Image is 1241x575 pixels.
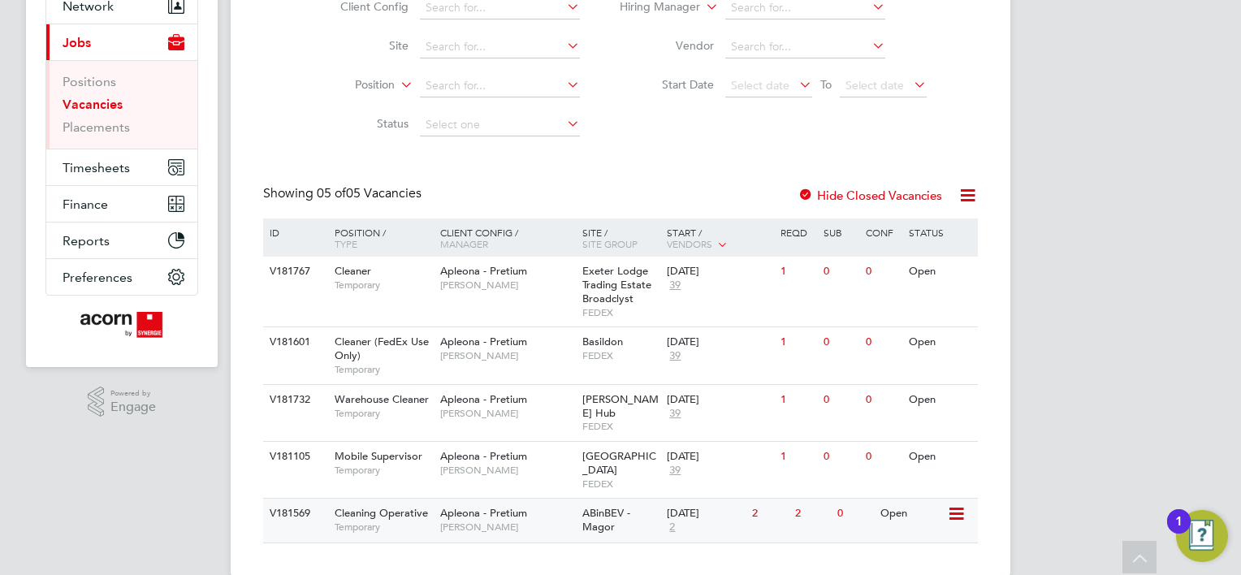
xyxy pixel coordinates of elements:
[266,327,322,357] div: V181601
[46,186,197,222] button: Finance
[322,218,436,257] div: Position /
[776,442,819,472] div: 1
[819,218,862,246] div: Sub
[263,185,425,202] div: Showing
[63,160,130,175] span: Timesheets
[833,499,876,529] div: 0
[578,218,664,257] div: Site /
[440,279,574,292] span: [PERSON_NAME]
[315,38,409,53] label: Site
[63,197,108,212] span: Finance
[46,259,197,295] button: Preferences
[862,257,904,287] div: 0
[46,223,197,258] button: Reports
[667,335,772,349] div: [DATE]
[791,499,833,529] div: 2
[266,218,322,246] div: ID
[335,279,432,292] span: Temporary
[420,114,580,136] input: Select one
[819,442,862,472] div: 0
[110,387,156,400] span: Powered by
[317,185,422,201] span: 05 Vacancies
[420,36,580,58] input: Search for...
[440,407,574,420] span: [PERSON_NAME]
[725,36,885,58] input: Search for...
[46,24,197,60] button: Jobs
[582,349,659,362] span: FEDEX
[582,335,623,348] span: Basildon
[667,521,677,534] span: 2
[905,442,975,472] div: Open
[667,407,683,421] span: 39
[335,407,432,420] span: Temporary
[63,270,132,285] span: Preferences
[266,257,322,287] div: V181767
[582,264,651,305] span: Exeter Lodge Trading Estate Broadclyst
[819,385,862,415] div: 0
[776,218,819,246] div: Reqd
[748,499,790,529] div: 2
[335,264,371,278] span: Cleaner
[620,38,714,53] label: Vendor
[1176,510,1228,562] button: Open Resource Center, 1 new notification
[266,385,322,415] div: V181732
[582,237,638,250] span: Site Group
[620,77,714,92] label: Start Date
[266,499,322,529] div: V181569
[110,400,156,414] span: Engage
[582,449,656,477] span: [GEOGRAPHIC_DATA]
[731,78,789,93] span: Select date
[46,149,197,185] button: Timesheets
[440,506,527,520] span: Apleona - Pretium
[440,392,527,406] span: Apleona - Pretium
[440,464,574,477] span: [PERSON_NAME]
[315,116,409,131] label: Status
[815,74,837,95] span: To
[905,385,975,415] div: Open
[335,363,432,376] span: Temporary
[905,327,975,357] div: Open
[667,393,772,407] div: [DATE]
[63,119,130,135] a: Placements
[335,464,432,477] span: Temporary
[63,35,91,50] span: Jobs
[440,335,527,348] span: Apleona - Pretium
[440,237,488,250] span: Manager
[905,257,975,287] div: Open
[582,478,659,491] span: FEDEX
[46,60,197,149] div: Jobs
[440,349,574,362] span: [PERSON_NAME]
[582,420,659,433] span: FEDEX
[776,385,819,415] div: 1
[667,450,772,464] div: [DATE]
[667,265,772,279] div: [DATE]
[905,218,975,246] div: Status
[819,327,862,357] div: 0
[667,507,744,521] div: [DATE]
[776,327,819,357] div: 1
[582,306,659,319] span: FEDEX
[582,506,630,534] span: ABinBEV - Magor
[317,185,346,201] span: 05 of
[667,464,683,478] span: 39
[862,385,904,415] div: 0
[301,77,395,93] label: Position
[862,442,904,472] div: 0
[776,257,819,287] div: 1
[440,449,527,463] span: Apleona - Pretium
[876,499,947,529] div: Open
[63,97,123,112] a: Vacancies
[1175,521,1183,543] div: 1
[862,327,904,357] div: 0
[335,521,432,534] span: Temporary
[819,257,862,287] div: 0
[335,506,428,520] span: Cleaning Operative
[63,233,110,249] span: Reports
[45,312,198,338] a: Go to home page
[667,279,683,292] span: 39
[420,75,580,97] input: Search for...
[63,74,116,89] a: Positions
[845,78,904,93] span: Select date
[88,387,157,417] a: Powered byEngage
[798,188,942,203] label: Hide Closed Vacancies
